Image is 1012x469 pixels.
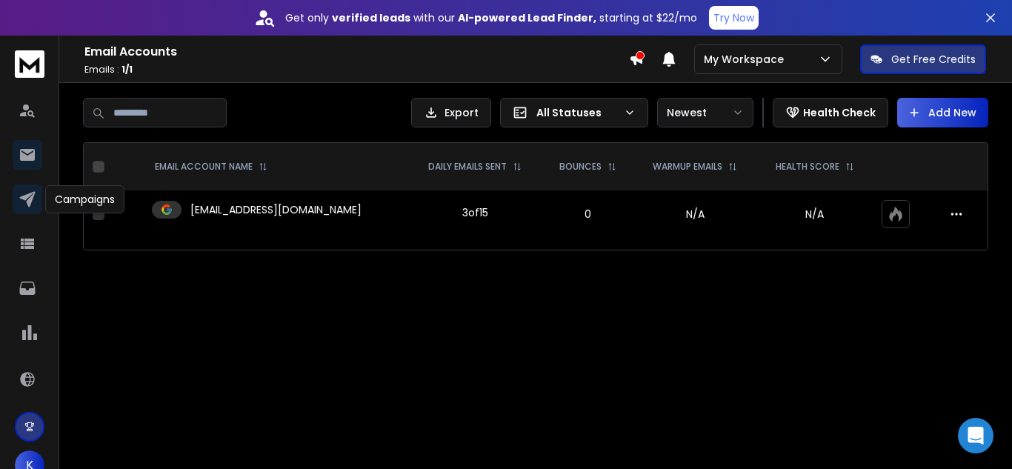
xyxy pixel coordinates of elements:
p: WARMUP EMAILS [653,161,722,173]
button: Add New [897,98,988,127]
button: Export [411,98,491,127]
p: HEALTH SCORE [776,161,839,173]
div: Open Intercom Messenger [958,418,993,453]
p: Get Free Credits [891,52,976,67]
p: 0 [550,207,625,222]
p: Health Check [803,105,876,120]
p: [EMAIL_ADDRESS][DOMAIN_NAME] [190,202,362,217]
div: Campaigns [45,185,124,213]
p: BOUNCES [559,161,602,173]
p: Emails : [84,64,629,76]
p: My Workspace [704,52,790,67]
img: logo [15,50,44,78]
button: Newest [657,98,753,127]
button: Try Now [709,6,759,30]
h1: Email Accounts [84,43,629,61]
div: 3 of 15 [462,205,488,220]
strong: verified leads [332,10,410,25]
button: Get Free Credits [860,44,986,74]
p: All Statuses [536,105,618,120]
p: Try Now [713,10,754,25]
button: Health Check [773,98,888,127]
p: DAILY EMAILS SENT [428,161,507,173]
div: EMAIL ACCOUNT NAME [155,161,267,173]
p: N/A [765,207,864,222]
p: Get only with our starting at $22/mo [285,10,697,25]
td: N/A [633,190,756,238]
strong: AI-powered Lead Finder, [458,10,596,25]
span: 1 / 1 [121,63,133,76]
